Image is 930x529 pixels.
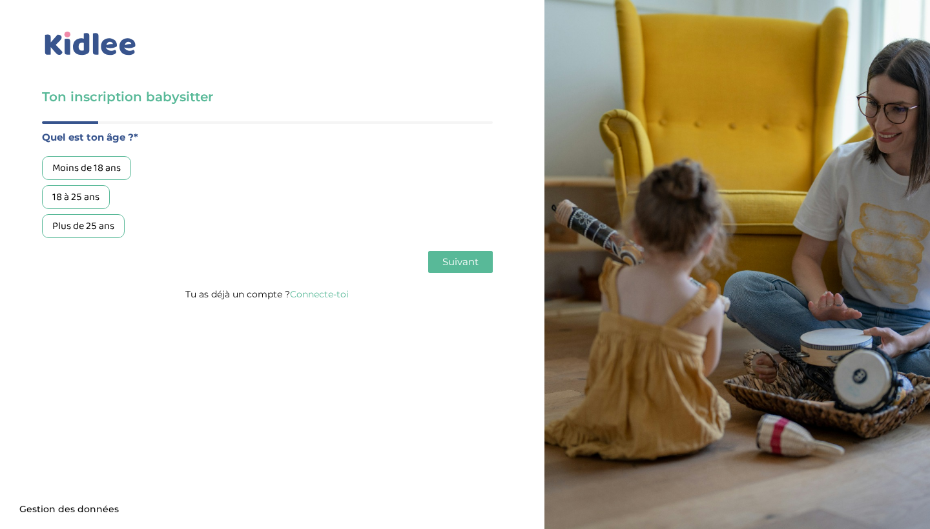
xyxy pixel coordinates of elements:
button: Gestion des données [12,496,127,523]
button: Précédent [42,251,103,273]
label: Quel est ton âge ?* [42,129,493,146]
button: Suivant [428,251,493,273]
h3: Ton inscription babysitter [42,88,493,106]
a: Connecte-toi [290,288,349,300]
p: Tu as déjà un compte ? [42,286,493,303]
span: Suivant [442,255,479,268]
div: 18 à 25 ans [42,185,110,209]
img: logo_kidlee_bleu [42,29,139,59]
span: Gestion des données [19,504,119,515]
div: Moins de 18 ans [42,156,131,180]
div: Plus de 25 ans [42,214,125,238]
